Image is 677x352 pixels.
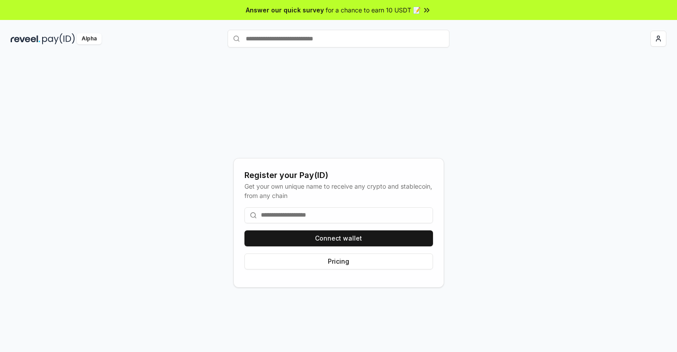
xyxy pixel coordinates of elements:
span: Answer our quick survey [246,5,324,15]
img: pay_id [42,33,75,44]
div: Get your own unique name to receive any crypto and stablecoin, from any chain [244,182,433,200]
button: Connect wallet [244,230,433,246]
button: Pricing [244,253,433,269]
div: Alpha [77,33,102,44]
span: for a chance to earn 10 USDT 📝 [326,5,421,15]
div: Register your Pay(ID) [244,169,433,182]
img: reveel_dark [11,33,40,44]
